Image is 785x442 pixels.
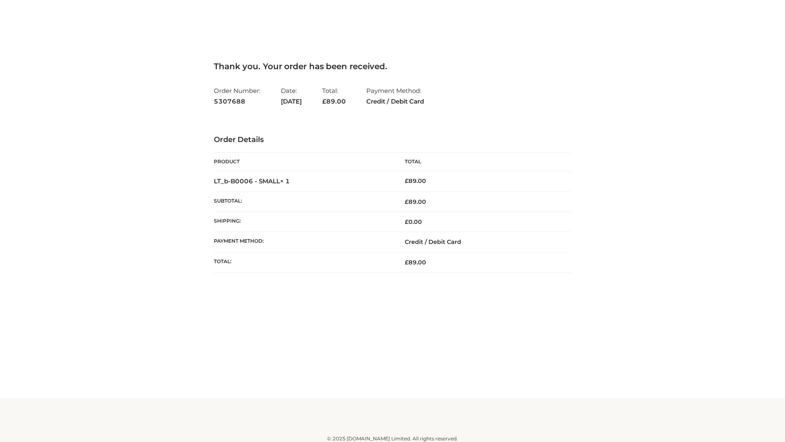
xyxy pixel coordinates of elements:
span: 89.00 [405,198,426,205]
bdi: 0.00 [405,218,422,226]
span: 89.00 [322,97,346,105]
span: £ [405,259,408,266]
bdi: 89.00 [405,177,426,185]
span: £ [405,177,408,185]
span: £ [405,198,408,205]
span: 89.00 [405,259,426,266]
h3: Thank you. Your order has been received. [214,61,571,71]
span: £ [322,97,326,105]
strong: Credit / Debit Card [366,96,424,107]
li: Date: [281,83,302,108]
h3: Order Details [214,135,571,144]
th: Subtotal: [214,192,392,212]
li: Total: [322,83,346,108]
th: Product [214,153,392,171]
span: £ [405,218,408,226]
li: Payment Method: [366,83,424,108]
th: Payment method: [214,232,392,252]
th: Total [392,153,571,171]
td: Credit / Debit Card [392,232,571,252]
strong: [DATE] [281,96,302,107]
strong: × 1 [280,177,290,185]
strong: LT_b-B0006 - SMALL [214,177,290,185]
li: Order Number: [214,83,260,108]
th: Shipping: [214,212,392,232]
strong: 5307688 [214,96,260,107]
th: Total: [214,252,392,272]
